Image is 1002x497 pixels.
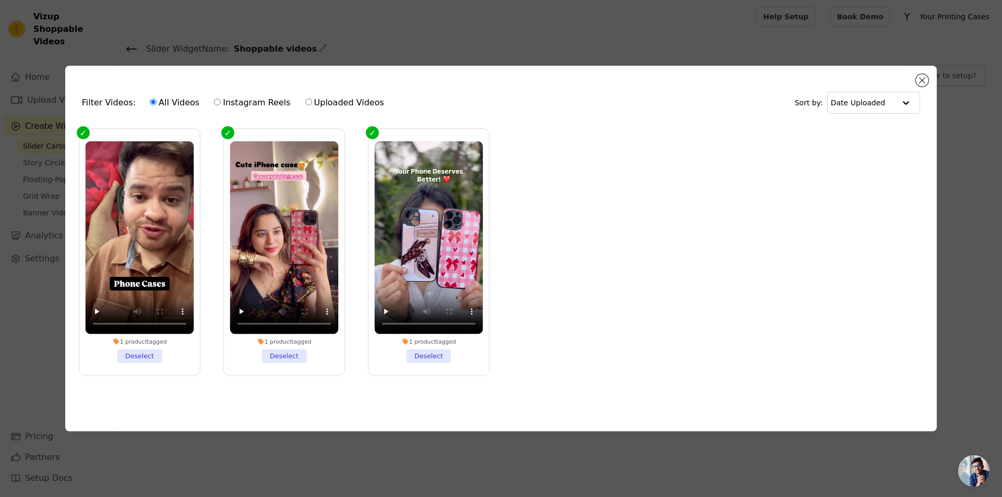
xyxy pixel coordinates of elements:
[374,338,483,345] div: 1 product tagged
[958,455,989,487] a: Open chat
[230,338,338,345] div: 1 product tagged
[795,92,921,114] div: Sort by:
[916,74,928,87] button: Close modal
[213,96,291,110] label: Instagram Reels
[85,338,194,345] div: 1 product tagged
[305,96,385,110] label: Uploaded Videos
[149,96,200,110] label: All Videos
[82,91,390,115] div: Filter Videos:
